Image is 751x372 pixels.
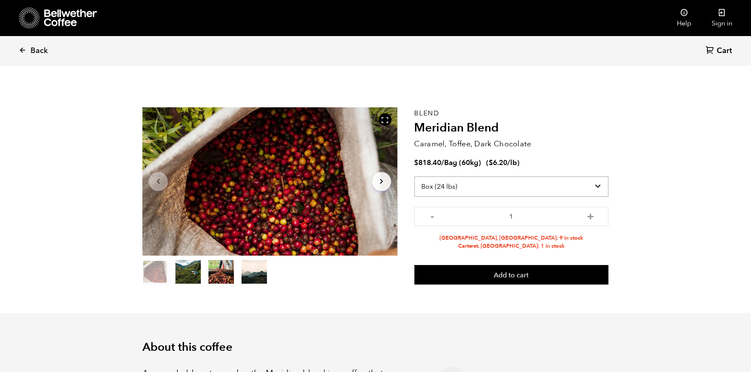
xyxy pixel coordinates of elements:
[717,46,732,56] span: Cart
[414,121,609,135] h2: Meridian Blend
[442,158,445,168] span: /
[414,138,609,150] p: Caramel, Toffee, Dark Chocolate
[414,158,442,168] bdi: 818.40
[489,158,508,168] bdi: 6.20
[414,265,609,285] button: Add to cart
[31,46,48,56] span: Back
[414,242,609,250] li: Carteret, [GEOGRAPHIC_DATA]: 1 in stock
[414,158,419,168] span: $
[445,158,481,168] span: Bag (60kg)
[706,45,734,57] a: Cart
[142,341,609,354] h2: About this coffee
[585,211,596,220] button: +
[427,211,438,220] button: -
[489,158,493,168] span: $
[414,234,609,242] li: [GEOGRAPHIC_DATA], [GEOGRAPHIC_DATA]: 9 in stock
[487,158,520,168] span: ( )
[508,158,517,168] span: /lb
